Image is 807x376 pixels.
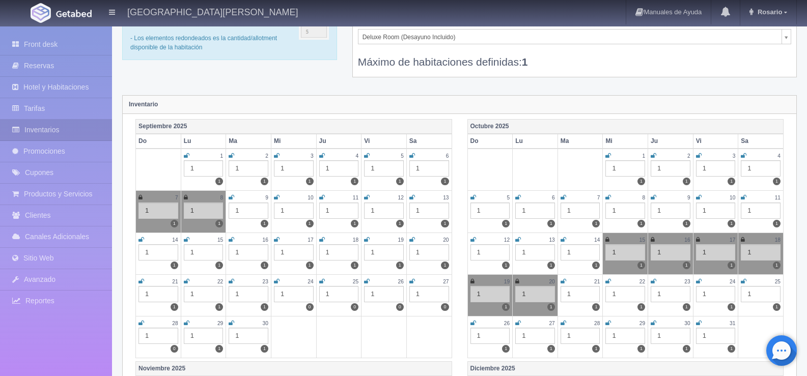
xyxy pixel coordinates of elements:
[684,237,690,243] small: 16
[217,237,223,243] small: 15
[263,321,268,326] small: 30
[502,303,510,311] label: 1
[31,3,51,23] img: Getabed
[358,44,791,69] div: Máximo de habitaciones definidas:
[351,262,358,269] label: 1
[364,160,404,177] div: 1
[136,361,452,376] th: Noviembre 2025
[549,279,554,284] small: 20
[642,153,645,159] small: 1
[741,244,781,261] div: 1
[741,160,781,177] div: 1
[215,303,223,311] label: 1
[353,279,358,284] small: 25
[351,178,358,185] label: 1
[683,178,690,185] label: 1
[56,10,92,17] img: Getabed
[733,153,736,159] small: 3
[592,220,600,227] label: 1
[443,237,449,243] small: 20
[597,195,600,200] small: 7
[730,237,735,243] small: 17
[172,237,178,243] small: 14
[396,178,404,185] label: 1
[171,262,178,269] label: 1
[364,286,404,302] div: 1
[263,237,268,243] small: 16
[502,220,510,227] label: 1
[138,244,178,261] div: 1
[637,303,645,311] label: 1
[136,134,181,149] th: Do
[687,195,690,200] small: 9
[741,203,781,219] div: 1
[605,286,645,302] div: 1
[683,303,690,311] label: 1
[773,220,781,227] label: 1
[502,262,510,269] label: 1
[398,237,404,243] small: 19
[215,178,223,185] label: 1
[639,321,645,326] small: 29
[513,134,558,149] th: Lu
[741,286,781,302] div: 1
[446,153,449,159] small: 6
[261,262,268,269] label: 1
[730,321,735,326] small: 31
[773,262,781,269] label: 1
[274,160,314,177] div: 1
[217,279,223,284] small: 22
[639,279,645,284] small: 22
[552,195,555,200] small: 6
[184,160,224,177] div: 1
[316,134,361,149] th: Ju
[311,153,314,159] small: 3
[271,134,316,149] th: Mi
[470,286,510,302] div: 1
[441,303,449,311] label: 0
[265,153,268,159] small: 2
[605,203,645,219] div: 1
[605,328,645,344] div: 1
[319,203,359,219] div: 1
[217,321,223,326] small: 29
[261,220,268,227] label: 1
[696,244,736,261] div: 1
[547,220,555,227] label: 1
[648,134,693,149] th: Ju
[274,286,314,302] div: 1
[728,345,735,353] label: 1
[364,244,404,261] div: 1
[547,303,555,311] label: 1
[274,244,314,261] div: 1
[561,244,600,261] div: 1
[181,134,226,149] th: Lu
[406,134,452,149] th: Sa
[592,262,600,269] label: 1
[730,195,735,200] small: 10
[683,220,690,227] label: 1
[684,279,690,284] small: 23
[603,134,648,149] th: Mi
[319,286,359,302] div: 1
[522,56,528,68] b: 1
[351,303,358,311] label: 0
[515,203,555,219] div: 1
[356,153,359,159] small: 4
[172,321,178,326] small: 28
[547,262,555,269] label: 1
[229,244,268,261] div: 1
[319,160,359,177] div: 1
[728,220,735,227] label: 1
[138,328,178,344] div: 1
[215,262,223,269] label: 1
[220,195,224,200] small: 8
[637,345,645,353] label: 1
[396,262,404,269] label: 1
[561,328,600,344] div: 1
[642,195,645,200] small: 8
[687,153,690,159] small: 2
[639,237,645,243] small: 15
[515,328,555,344] div: 1
[171,345,178,353] label: 0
